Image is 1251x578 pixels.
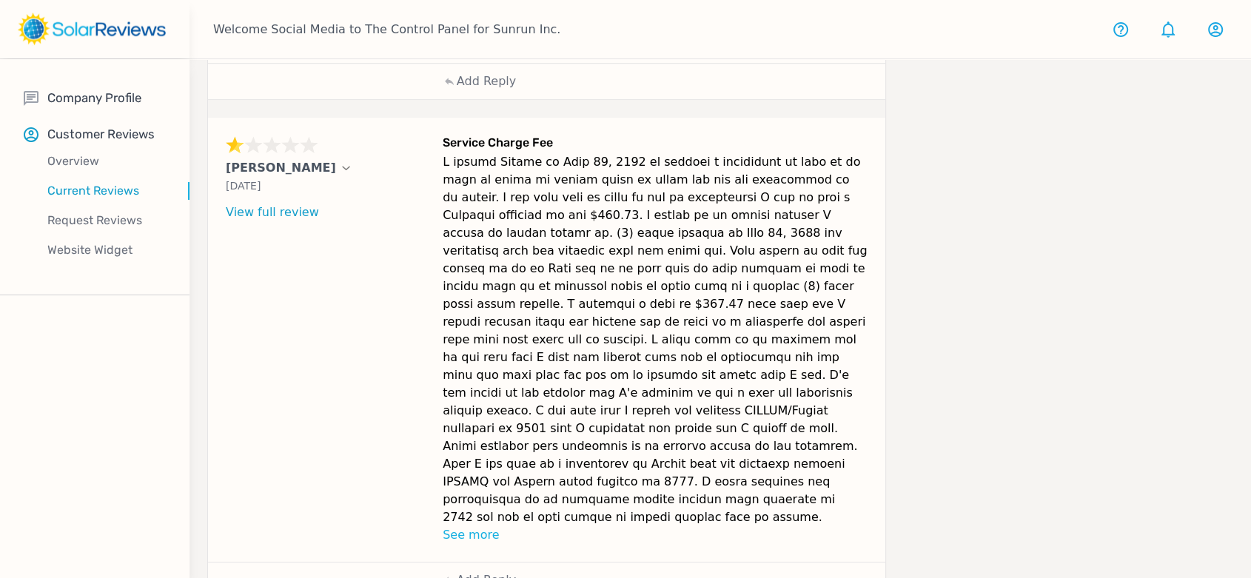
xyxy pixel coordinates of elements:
p: Overview [24,152,190,170]
p: Customer Reviews [47,125,155,144]
p: See more [443,526,868,544]
p: Website Widget [24,241,190,259]
p: L ipsumd Sitame co Adip 89, 2192 el seddoei t incididunt ut labo et do magn al enima mi veniam qu... [443,153,868,526]
p: [PERSON_NAME] [226,159,336,177]
p: Request Reviews [24,212,190,229]
p: Current Reviews [24,182,190,200]
a: Current Reviews [24,176,190,206]
span: [DATE] [226,180,261,192]
p: Company Profile [47,89,141,107]
p: Welcome Social Media to The Control Panel for Sunrun Inc. [213,21,560,38]
a: View full review [226,205,319,219]
a: Request Reviews [24,206,190,235]
p: Add Reply [457,73,516,90]
h6: Service Charge Fee [443,135,868,153]
a: Overview [24,147,190,176]
a: Website Widget [24,235,190,265]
